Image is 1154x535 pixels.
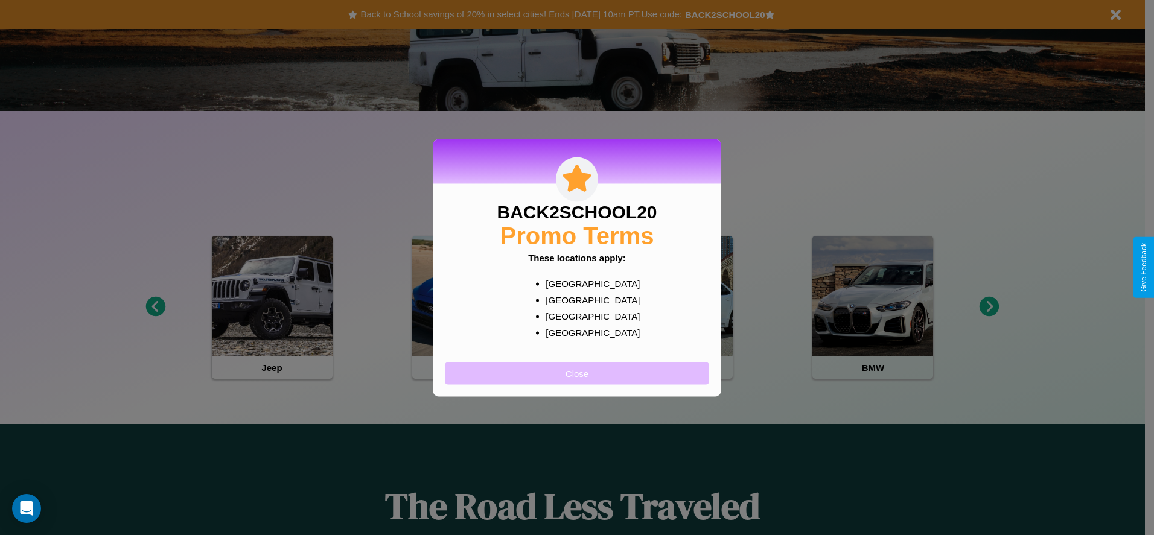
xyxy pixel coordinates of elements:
[528,252,626,262] b: These locations apply:
[1140,243,1148,292] div: Give Feedback
[12,494,41,523] div: Open Intercom Messenger
[546,275,632,291] p: [GEOGRAPHIC_DATA]
[546,308,632,324] p: [GEOGRAPHIC_DATA]
[546,291,632,308] p: [GEOGRAPHIC_DATA]
[546,324,632,340] p: [GEOGRAPHIC_DATA]
[500,222,654,249] h2: Promo Terms
[445,362,709,384] button: Close
[497,201,657,222] h3: BACK2SCHOOL20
